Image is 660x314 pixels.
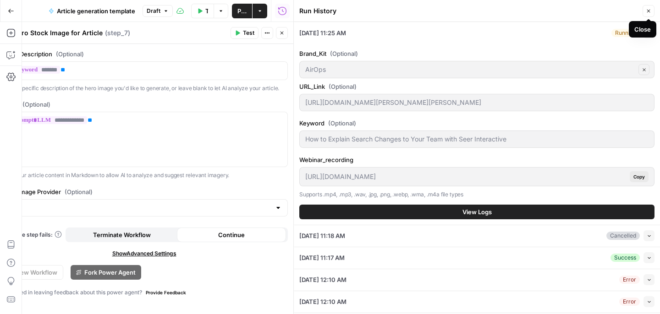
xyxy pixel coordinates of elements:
label: Webinar_recording [299,155,654,164]
span: (Optional) [22,100,50,109]
p: Enter your article content in Markdown to allow AI to analyze and suggest relevant imagery. [0,171,288,180]
button: Copy [630,171,649,182]
span: Article generation template [57,6,135,16]
span: (Optional) [65,187,93,196]
span: (Optional) [329,82,357,91]
span: Test Workflow [205,6,208,16]
a: When the step fails: [0,231,62,239]
button: Test Workflow [191,4,214,18]
input: AirOps [305,65,636,74]
div: Cancelled [606,232,640,240]
span: (Optional) [56,49,84,59]
button: Terminate Workflow [67,227,177,242]
button: View Workflow [0,265,63,280]
button: Publish [232,4,252,18]
label: URL_Link [299,82,654,91]
span: ( step_7 ) [105,28,130,38]
label: Brand_Kit [299,49,654,58]
div: Error [619,276,640,284]
label: Image Description [0,49,288,59]
label: Keyword [299,119,654,128]
span: [DATE] 11:25 AM [299,28,346,38]
span: [DATE] 12:10 AM [299,297,346,306]
span: [DATE] 12:10 AM [299,275,346,284]
textarea: Get Hero Stock Image for Article [1,28,103,38]
div: Close [634,25,651,34]
span: [DATE] 11:18 AM [299,231,345,240]
span: Test [243,29,254,37]
span: View Logs [462,207,492,217]
span: Draft [147,7,160,15]
label: Article [0,100,288,109]
p: Enter a specific description of the hero image you'd like to generate, or leave blank to let AI a... [0,84,288,93]
span: (Optional) [330,49,358,58]
span: Terminate Workflow [93,230,151,239]
button: Test [231,27,258,39]
button: Draft [143,5,173,17]
span: Fork Power Agent [84,268,136,277]
span: [DATE] 11:17 AM [299,253,345,262]
button: View Logs [299,205,654,219]
button: Provide Feedback [142,287,190,298]
span: (Optional) [328,119,356,128]
span: Copy [633,173,645,180]
div: Interested in leaving feedback about this power agent? [0,287,288,298]
div: Running [611,29,640,37]
span: Publish [237,6,247,16]
div: Error [619,298,640,306]
button: Article generation template [43,4,141,18]
label: Stock Image Provider [0,187,288,196]
button: Fork Power Agent [71,265,141,280]
span: View Workflow [15,268,57,277]
div: Success [610,254,640,262]
span: Continue [218,230,245,239]
span: Show Advanced Settings [112,249,176,258]
span: Provide Feedback [146,289,186,296]
p: Supports .mp4, .mp3, .wav, .jpg, .png, .webp, .wma, .m4a file types [299,190,654,199]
